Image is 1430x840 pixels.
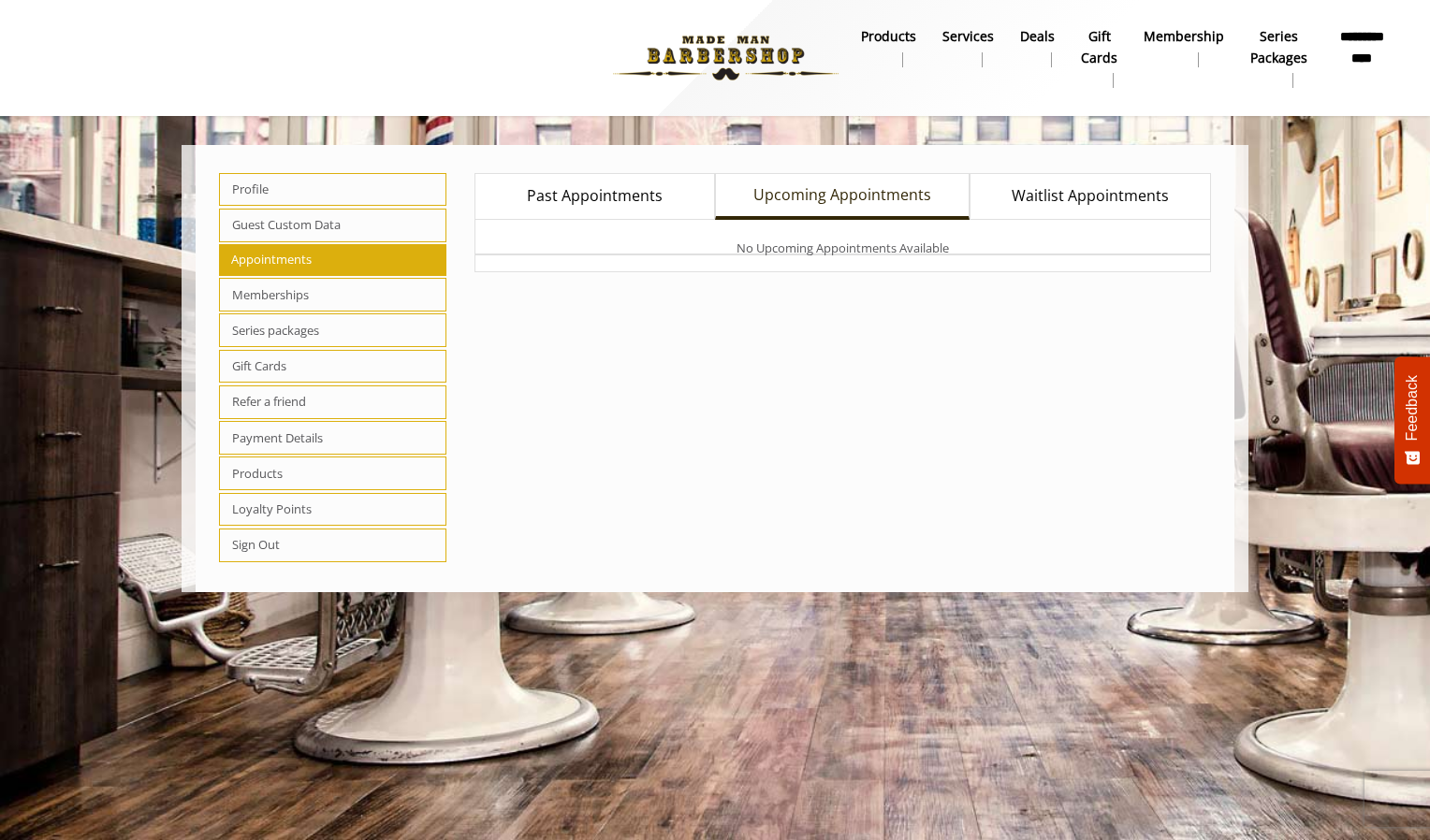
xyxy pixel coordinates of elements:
a: ServicesServices [929,23,1007,72]
a: Productsproducts [848,23,929,72]
span: Sign Out [219,529,446,562]
span: Upcoming Appointments [753,183,931,208]
b: gift cards [1081,26,1117,68]
a: Series packagesSeries packages [1237,23,1321,93]
span: Products [219,456,446,490]
a: Gift cardsgift cards [1068,23,1131,93]
span: Series packages [219,313,446,347]
span: Refer a friend [219,385,446,419]
b: Series packages [1250,26,1307,68]
span: Feedback [1404,375,1421,441]
span: Memberships [219,278,446,311]
b: Membership [1144,26,1224,47]
b: Deals [1020,26,1055,47]
span: Loyalty Points [219,493,446,527]
b: products [861,26,916,47]
b: Services [942,26,994,47]
span: Profile [219,173,446,207]
img: Made Man Barbershop logo [597,7,854,109]
span: Gift Cards [219,350,446,384]
span: Waitlist Appointments [1012,184,1169,209]
a: MembershipMembership [1131,23,1237,72]
a: DealsDeals [1007,23,1068,72]
button: Feedback - Show survey [1394,356,1430,484]
span: Guest Custom Data [219,209,446,242]
span: Payment Details [219,421,446,455]
span: Appointments [219,244,446,276]
span: Past Appointments [527,184,663,209]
